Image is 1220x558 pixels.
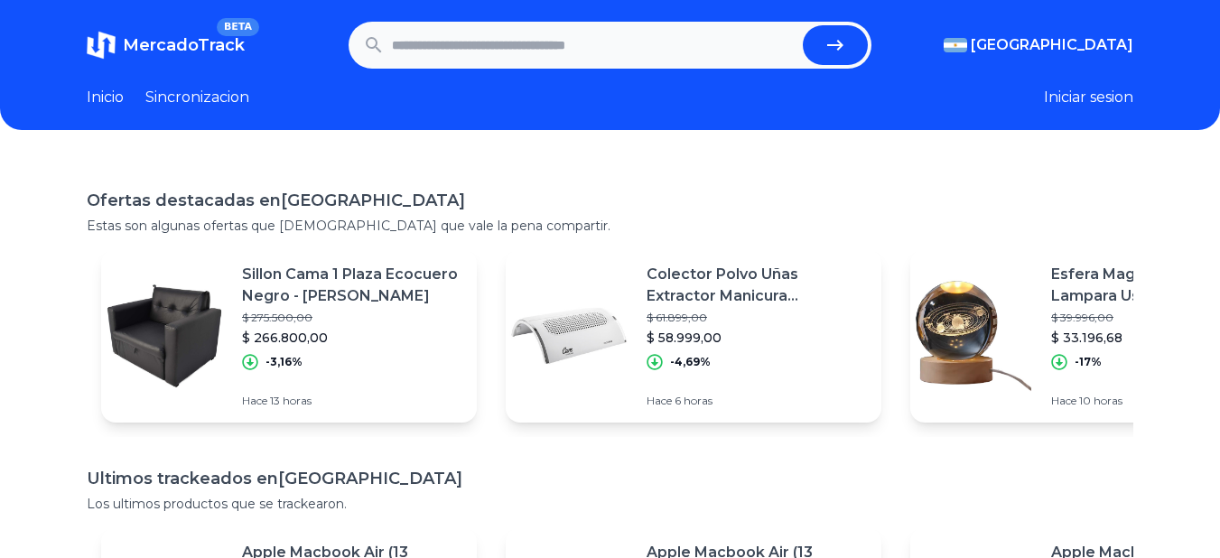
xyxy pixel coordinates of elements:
p: Colector Polvo Uñas Extractor Manicura Profesional + Bolsas [647,264,867,307]
p: Estas son algunas ofertas que [DEMOGRAPHIC_DATA] que vale la pena compartir. [87,217,1133,235]
p: Sillon Cama 1 Plaza Ecocuero Negro - [PERSON_NAME] [242,264,462,307]
a: Featured imageColector Polvo Uñas Extractor Manicura Profesional + Bolsas$ 61.899,00$ 58.999,00-4... [506,249,881,423]
button: Iniciar sesion [1044,87,1133,108]
a: Sincronizacion [145,87,249,108]
p: Hace 6 horas [647,394,867,408]
p: $ 61.899,00 [647,311,867,325]
button: [GEOGRAPHIC_DATA] [944,34,1133,56]
p: -3,16% [265,355,303,369]
img: MercadoTrack [87,31,116,60]
span: BETA [217,18,259,36]
p: $ 266.800,00 [242,329,462,347]
p: Hace 13 horas [242,394,462,408]
img: Featured image [506,273,632,399]
img: Argentina [944,38,967,52]
p: $ 58.999,00 [647,329,867,347]
h1: Ofertas destacadas en [GEOGRAPHIC_DATA] [87,188,1133,213]
p: -4,69% [670,355,711,369]
p: -17% [1075,355,1102,369]
span: MercadoTrack [123,35,245,55]
p: Los ultimos productos que se trackearon. [87,495,1133,513]
a: Featured imageSillon Cama 1 Plaza Ecocuero Negro - [PERSON_NAME]$ 275.500,00$ 266.800,00-3,16%Hac... [101,249,477,423]
img: Featured image [910,273,1037,399]
a: Inicio [87,87,124,108]
a: MercadoTrackBETA [87,31,245,60]
p: $ 275.500,00 [242,311,462,325]
span: [GEOGRAPHIC_DATA] [971,34,1133,56]
h1: Ultimos trackeados en [GEOGRAPHIC_DATA] [87,466,1133,491]
img: Featured image [101,273,228,399]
